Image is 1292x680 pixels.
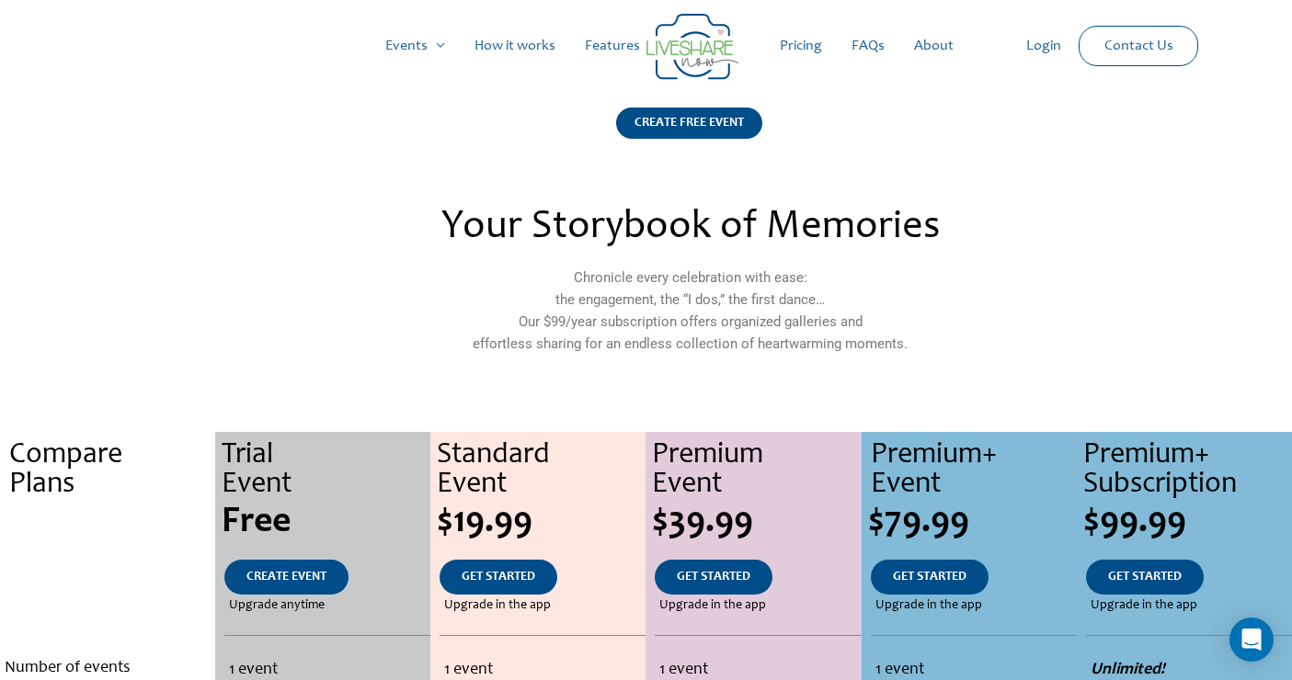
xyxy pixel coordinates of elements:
[9,441,215,500] div: Compare Plans
[1091,595,1197,617] span: Upgrade in the app
[1086,560,1204,595] a: GET STARTED
[1083,441,1292,500] div: Premium+ Subscription
[1090,27,1188,65] a: Contact Us
[1091,662,1165,678] strong: Unlimited!
[837,17,899,75] a: FAQs
[84,560,131,595] a: .
[765,17,837,75] a: Pricing
[616,108,762,162] a: CREATE FREE EVENT
[229,595,325,617] span: Upgrade anytime
[655,560,772,595] a: GET STARTED
[899,17,968,75] a: About
[437,441,646,500] div: Standard Event
[1229,618,1274,662] div: Open Intercom Messenger
[659,595,766,617] span: Upgrade in the app
[677,571,750,584] span: GET STARTED
[224,560,349,595] a: CREATE EVENT
[444,595,551,617] span: Upgrade in the app
[868,504,1077,541] div: $79.99
[871,441,1077,500] div: Premium+ Event
[460,17,570,75] a: How it works
[106,599,109,612] span: .
[371,17,460,75] a: Events
[1012,17,1076,75] a: Login
[437,504,646,541] div: $19.99
[875,595,982,617] span: Upgrade in the app
[222,504,430,541] div: Free
[893,571,966,584] span: GET STARTED
[652,504,861,541] div: $39.99
[871,560,989,595] a: GET STARTED
[1083,504,1292,541] div: $99.99
[246,571,326,584] span: CREATE EVENT
[646,14,738,80] img: Group 14 | Live Photo Slideshow for Events | Create Free Events Album for Any Occasion
[292,208,1088,248] h2: Your Storybook of Memories
[570,17,655,75] a: Features
[106,571,109,584] span: .
[292,266,1088,355] p: Chronicle every celebration with ease: the engagement, the “I dos,” the first dance… Our $99/year...
[440,560,557,595] a: GET STARTED
[1108,571,1182,584] span: GET STARTED
[616,108,762,139] div: CREATE FREE EVENT
[652,441,861,500] div: Premium Event
[462,571,535,584] span: GET STARTED
[103,504,112,541] span: .
[32,17,1260,75] nav: Site Navigation
[222,441,430,500] div: Trial Event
